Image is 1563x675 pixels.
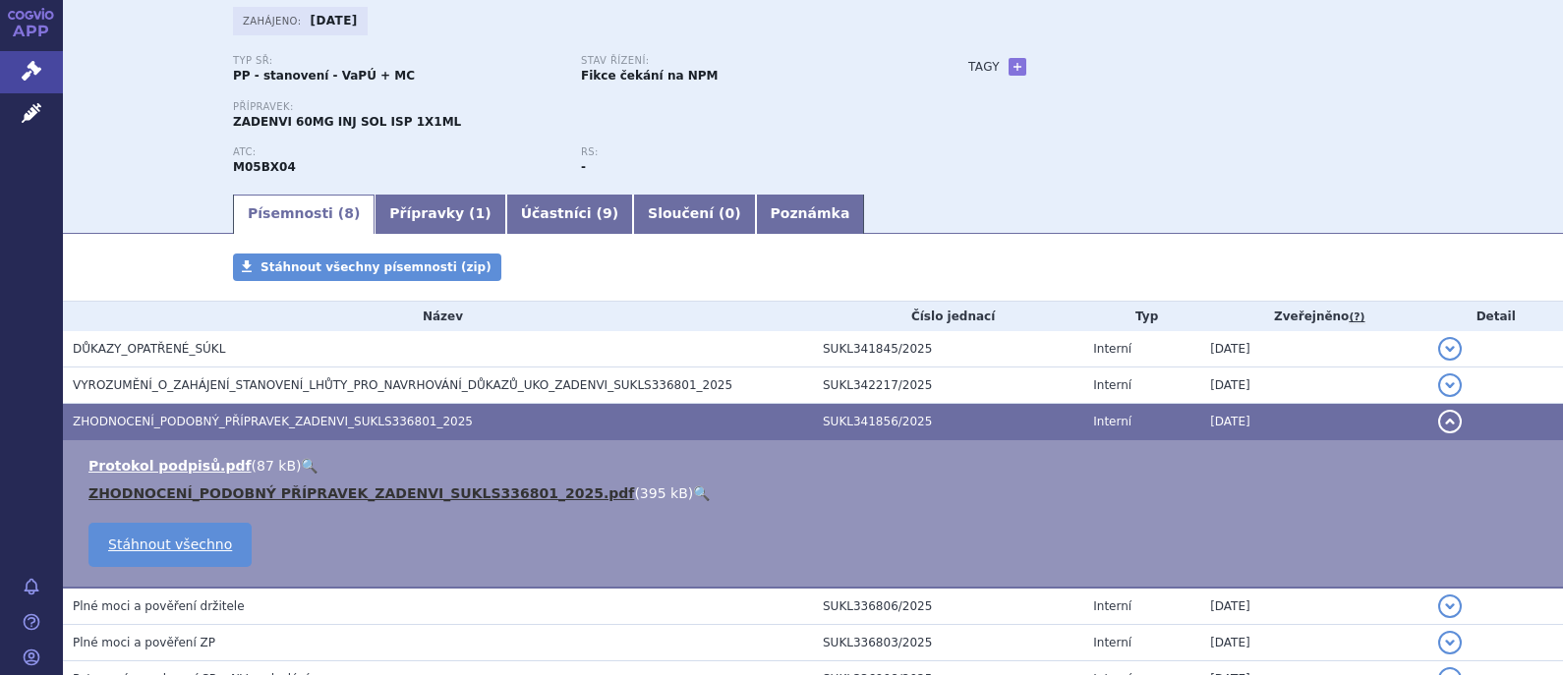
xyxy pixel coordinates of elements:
span: Interní [1093,415,1131,428]
a: Přípravky (1) [375,195,505,234]
td: SUKL336806/2025 [813,588,1083,625]
strong: PP - stanovení - VaPÚ + MC [233,69,415,83]
th: Typ [1083,302,1200,331]
strong: DENOSUMAB [233,160,296,174]
span: Plné moci a pověření držitele [73,599,245,613]
h3: Tagy [968,55,1000,79]
span: Zahájeno: [243,13,305,28]
button: detail [1438,373,1462,397]
abbr: (?) [1349,310,1364,324]
strong: - [581,160,586,174]
td: [DATE] [1200,588,1428,625]
a: Stáhnout všechny písemnosti (zip) [233,253,501,281]
th: Název [63,302,813,331]
span: DŮKAZY_OPATŘENÉ_SÚKL [73,342,225,356]
button: detail [1438,410,1462,433]
span: ZADENVI 60MG INJ SOL ISP 1X1ML [233,115,461,129]
span: Stáhnout všechny písemnosti (zip) [260,260,492,274]
a: + [1009,58,1026,76]
p: Typ SŘ: [233,55,561,67]
td: [DATE] [1200,404,1428,440]
p: RS: [581,146,909,158]
a: 🔍 [301,458,318,474]
a: Sloučení (0) [633,195,755,234]
a: Písemnosti (8) [233,195,375,234]
a: Protokol podpisů.pdf [88,458,252,474]
th: Detail [1428,302,1563,331]
span: 8 [344,205,354,221]
span: 395 kB [640,485,688,501]
a: ZHODNOCENÍ_PODOBNÝ PŘÍPRAVEK_ZADENVI_SUKLS336801_2025.pdf [88,485,634,501]
span: 87 kB [257,458,296,474]
p: Přípravek: [233,101,929,113]
td: [DATE] [1200,331,1428,367]
span: ZHODNOCENÍ_PODOBNÝ_PŘÍPRAVEK_ZADENVI_SUKLS336801_2025 [73,415,473,428]
li: ( ) [88,456,1543,476]
span: Interní [1093,599,1131,613]
span: Interní [1093,378,1131,392]
span: Interní [1093,342,1131,356]
td: [DATE] [1200,625,1428,661]
span: 0 [724,205,734,221]
button: detail [1438,631,1462,654]
span: Plné moci a pověření ZP [73,636,215,649]
li: ( ) [88,483,1543,503]
button: detail [1438,337,1462,361]
a: Stáhnout všechno [88,523,252,567]
td: SUKL341856/2025 [813,404,1083,440]
p: Stav řízení: [581,55,909,67]
span: 9 [603,205,612,221]
a: Poznámka [756,195,865,234]
strong: Fikce čekání na NPM [581,69,718,83]
strong: [DATE] [311,14,358,28]
th: Zveřejněno [1200,302,1428,331]
span: VYROZUMĚNÍ_O_ZAHÁJENÍ_STANOVENÍ_LHŮTY_PRO_NAVRHOVÁNÍ_DŮKAZŮ_UKO_ZADENVI_SUKLS336801_2025 [73,378,732,392]
td: SUKL341845/2025 [813,331,1083,367]
a: 🔍 [693,485,710,501]
th: Číslo jednací [813,302,1083,331]
td: SUKL342217/2025 [813,367,1083,404]
td: [DATE] [1200,367,1428,404]
td: SUKL336803/2025 [813,625,1083,661]
button: detail [1438,594,1462,618]
span: Interní [1093,636,1131,649]
a: Účastníci (9) [506,195,633,234]
p: ATC: [233,146,561,158]
span: 1 [476,205,486,221]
